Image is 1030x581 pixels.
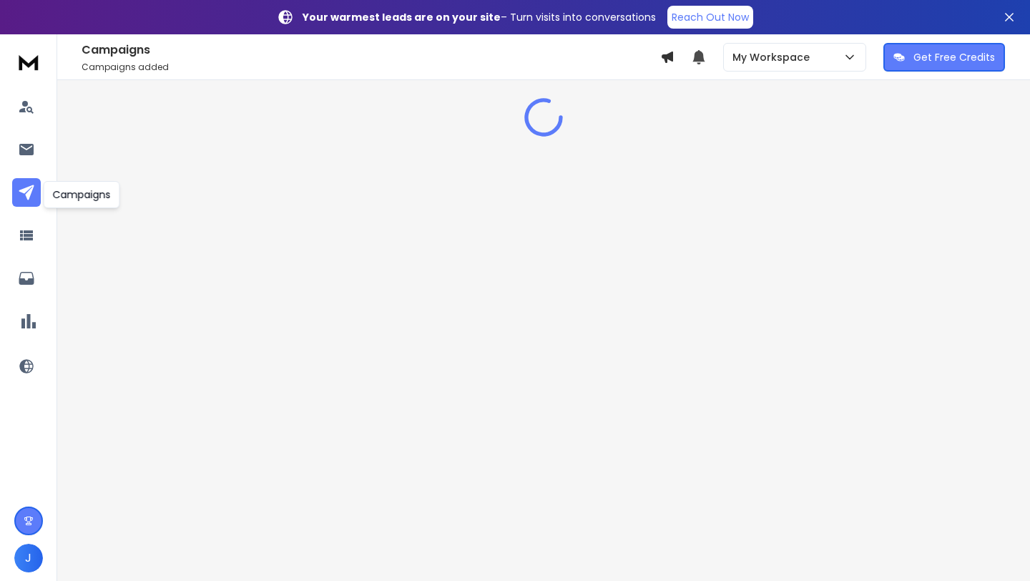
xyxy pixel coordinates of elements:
[913,50,995,64] p: Get Free Credits
[14,544,43,572] button: J
[672,10,749,24] p: Reach Out Now
[732,50,815,64] p: My Workspace
[303,10,501,24] strong: Your warmest leads are on your site
[82,41,660,59] h1: Campaigns
[883,43,1005,72] button: Get Free Credits
[303,10,656,24] p: – Turn visits into conversations
[82,62,660,73] p: Campaigns added
[44,181,120,208] div: Campaigns
[14,49,43,75] img: logo
[667,6,753,29] a: Reach Out Now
